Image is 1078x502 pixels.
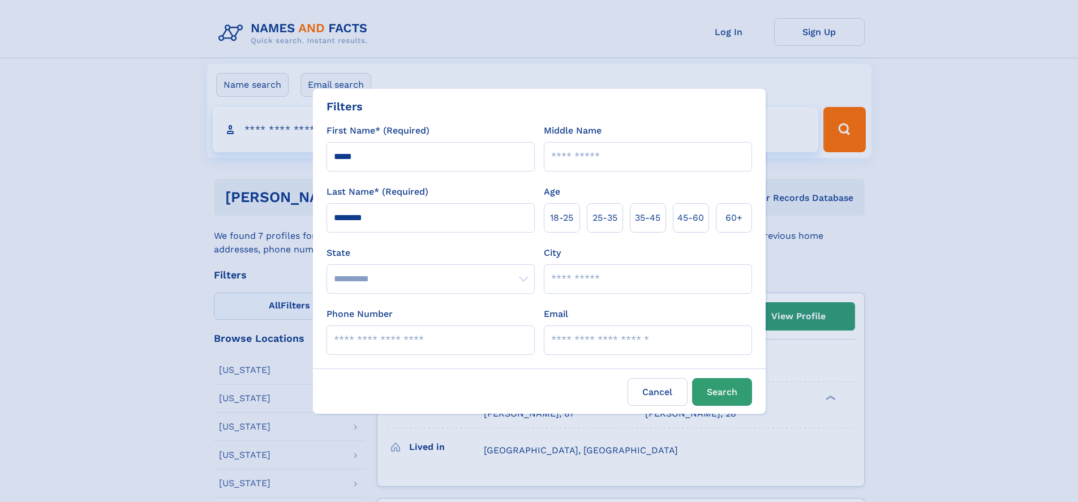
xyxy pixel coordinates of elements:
[677,211,704,225] span: 45‑60
[327,246,535,260] label: State
[635,211,660,225] span: 35‑45
[327,185,428,199] label: Last Name* (Required)
[544,307,568,321] label: Email
[544,124,602,138] label: Middle Name
[628,378,688,406] label: Cancel
[327,98,363,115] div: Filters
[544,246,561,260] label: City
[692,378,752,406] button: Search
[544,185,560,199] label: Age
[550,211,573,225] span: 18‑25
[592,211,617,225] span: 25‑35
[327,307,393,321] label: Phone Number
[327,124,430,138] label: First Name* (Required)
[725,211,742,225] span: 60+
